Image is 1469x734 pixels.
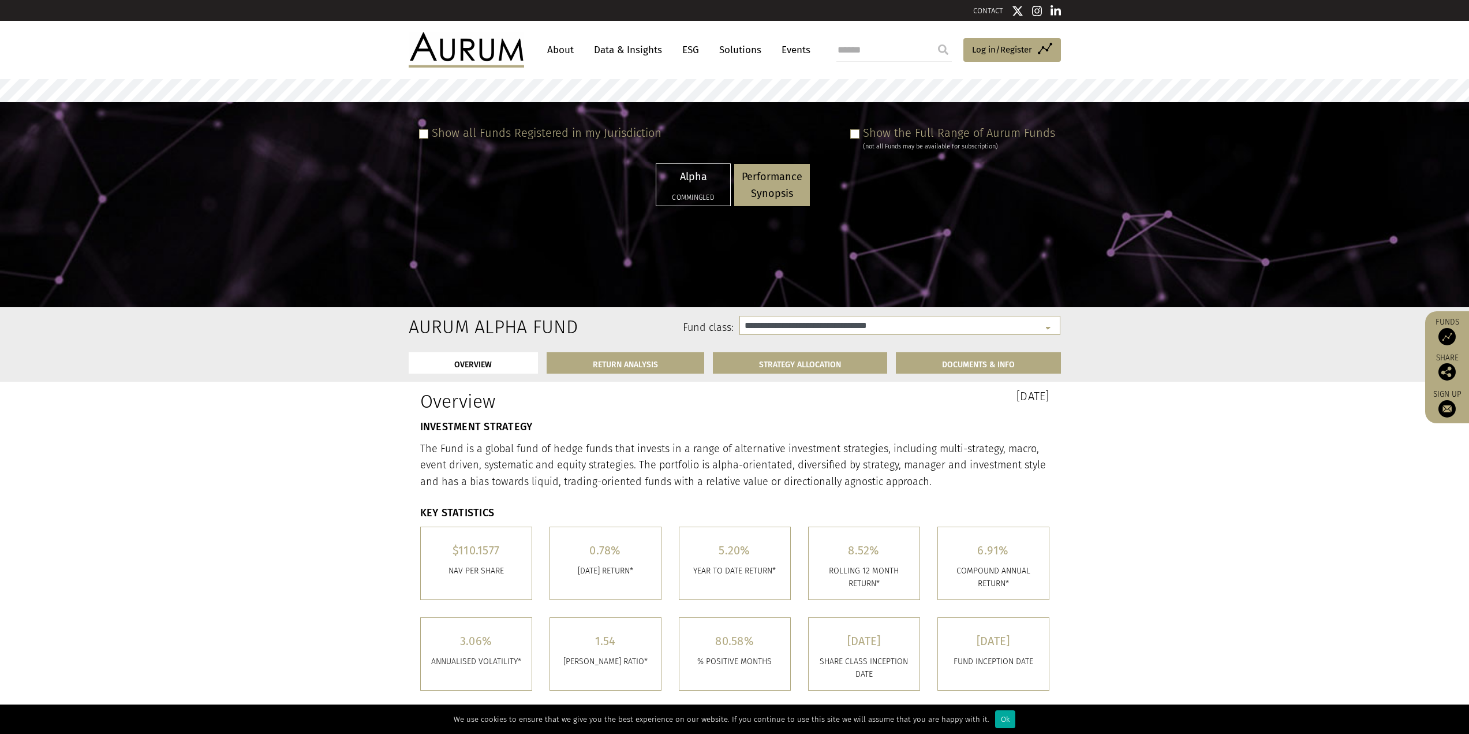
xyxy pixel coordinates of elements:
p: Performance Synopsis [742,169,802,202]
img: Access Funds [1438,328,1456,345]
p: % POSITIVE MONTHS [688,655,782,668]
a: Sign up [1431,389,1463,418]
h5: $110.1577 [429,545,523,556]
h5: [DATE] [817,635,911,647]
a: STRATEGY ALLOCATION [713,352,887,374]
img: Sign up to our newsletter [1438,400,1456,418]
p: ROLLING 12 MONTH RETURN* [817,565,911,591]
span: Log in/Register [972,43,1032,57]
h5: Commingled [664,194,723,201]
div: (not all Funds may be available for subscription) [863,141,1055,152]
p: [DATE] RETURN* [559,565,652,577]
p: COMPOUND ANNUAL RETURN* [947,565,1040,591]
img: Aurum [409,32,524,67]
h5: 5.20% [688,545,782,556]
p: SHARE CLASS INCEPTION DATE [817,655,911,681]
img: Linkedin icon [1051,5,1061,17]
p: FUND INCEPTION DATE [947,655,1040,668]
label: Fund class: [520,321,734,336]
a: DOCUMENTS & INFO [896,352,1061,374]
h5: 1.54 [559,635,652,647]
img: Share this post [1438,363,1456,381]
label: Show all Funds Registered in my Jurisdiction [432,126,661,140]
a: RETURN ANALYSIS [547,352,704,374]
strong: KEY STATISTICS [420,506,495,519]
input: Submit [932,38,955,61]
a: Solutions [713,39,767,61]
div: Share [1431,354,1463,381]
h5: 80.58% [688,635,782,647]
h2: Aurum Alpha Fund [409,316,503,338]
a: About [541,39,580,61]
a: Events [776,39,810,61]
img: Twitter icon [1012,5,1023,17]
a: Funds [1431,317,1463,345]
img: Instagram icon [1032,5,1042,17]
h5: 0.78% [559,545,652,556]
a: Log in/Register [963,38,1061,62]
h1: Overview [420,390,726,412]
h5: [DATE] [947,635,1040,647]
h3: [DATE] [743,390,1049,402]
p: YEAR TO DATE RETURN* [688,565,782,577]
h5: 3.06% [429,635,523,647]
p: Alpha [664,169,723,185]
a: ESG [676,39,705,61]
p: Nav per share [429,565,523,577]
h5: 8.52% [817,545,911,556]
label: Show the Full Range of Aurum Funds [863,126,1055,140]
p: [PERSON_NAME] RATIO* [559,655,652,668]
div: Ok [995,710,1015,728]
p: The Fund is a global fund of hedge funds that invests in a range of alternative investment strate... [420,441,1049,490]
p: ANNUALISED VOLATILITY* [429,655,523,668]
a: Data & Insights [588,39,668,61]
h5: 6.91% [947,545,1040,556]
a: CONTACT [973,6,1003,15]
strong: INVESTMENT STRATEGY [420,420,533,433]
